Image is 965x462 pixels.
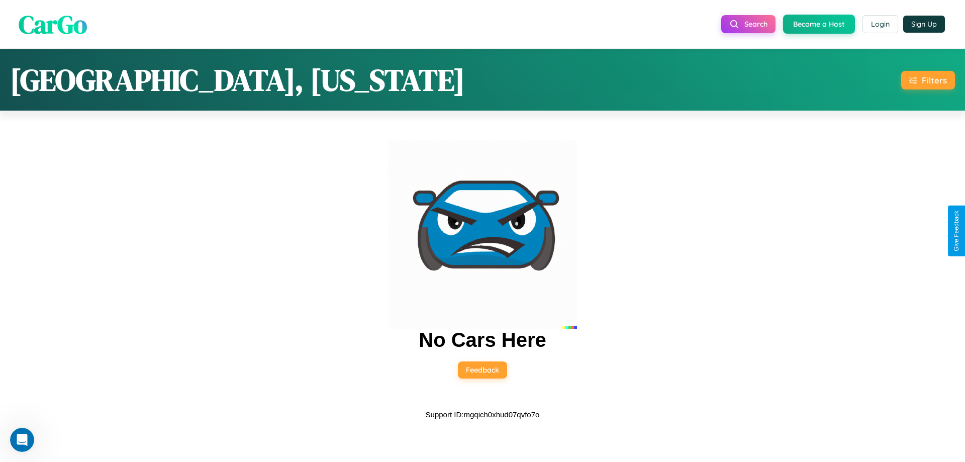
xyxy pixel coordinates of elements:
button: Become a Host [783,15,855,34]
iframe: Intercom live chat [10,428,34,452]
img: car [388,140,577,329]
h1: [GEOGRAPHIC_DATA], [US_STATE] [10,59,465,101]
div: Filters [922,75,947,85]
p: Support ID: mgqich0xhud07qvfo7o [426,408,540,421]
span: CarGo [19,7,87,41]
h2: No Cars Here [419,329,546,351]
button: Search [721,15,776,33]
button: Filters [901,71,955,89]
span: Search [744,20,767,29]
button: Login [862,15,898,33]
button: Sign Up [903,16,945,33]
button: Feedback [458,361,507,379]
div: Give Feedback [953,211,960,251]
